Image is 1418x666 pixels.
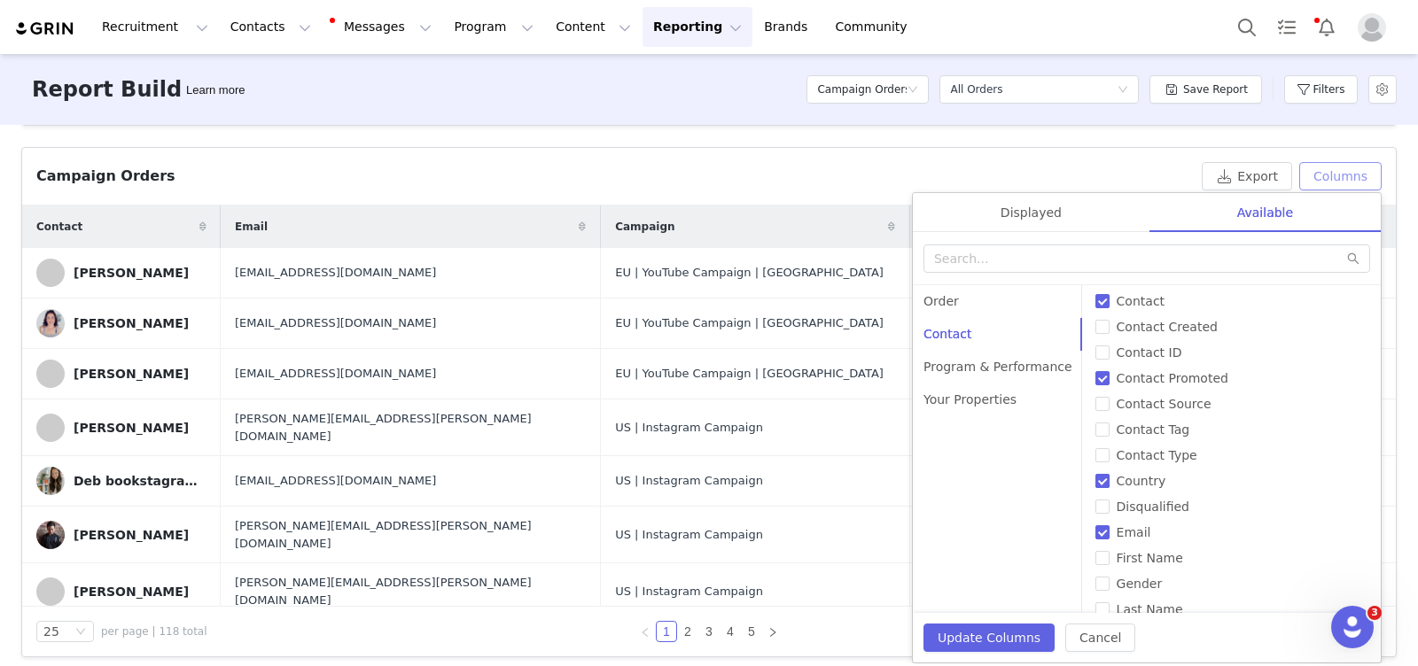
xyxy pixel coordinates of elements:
[1149,75,1262,104] button: Save Report
[615,314,895,332] div: EU | YouTube Campaign | UK
[825,7,926,47] a: Community
[235,472,436,490] span: [EMAIL_ADDRESS][DOMAIN_NAME]
[36,219,82,235] span: Contact
[21,147,1397,657] article: Campaign Orders
[235,410,586,445] span: [PERSON_NAME][EMAIL_ADDRESS][PERSON_NAME][DOMAIN_NAME]
[220,7,322,47] button: Contacts
[18,238,337,331] div: Recent messageProfile image for GRIN HelperI'm glad I could help! If you have any more questions ...
[913,351,1083,383] div: Program & Performance
[1110,345,1189,360] span: Contact ID
[32,74,206,105] h3: Report Builder
[817,76,907,103] h5: Campaign Orders
[183,81,248,99] div: Tooltip anchor
[74,421,189,435] div: [PERSON_NAME]
[36,374,297,392] div: AI Agent and team can help
[1267,7,1306,47] a: Tasks
[656,621,677,642] li: 1
[1110,551,1190,565] span: First Name
[908,84,918,97] i: icon: down
[74,316,189,330] div: [PERSON_NAME]
[1284,75,1358,104] button: Filters
[36,280,72,315] img: Profile image for GRIN Helper
[207,28,243,64] img: Profile image for Darlene
[74,528,189,542] div: [PERSON_NAME]
[1347,13,1404,42] button: Profile
[698,621,720,642] li: 3
[36,309,206,337] a: [PERSON_NAME]
[615,365,895,383] div: EU | YouTube Campaign | UK
[235,365,436,383] span: [EMAIL_ADDRESS][DOMAIN_NAME]
[1110,474,1173,488] span: Country
[14,20,76,37] img: grin logo
[1149,193,1381,233] div: Available
[18,340,337,407] div: Ask a questionAI Agent and team can help
[923,623,1055,652] button: Update Columns
[35,35,138,62] img: logo
[615,264,895,282] div: EU | YouTube Campaign | UK
[913,383,1083,416] div: Your Properties
[721,622,740,641] a: 4
[1110,294,1172,308] span: Contact
[923,244,1370,273] input: Search...
[235,314,436,332] span: [EMAIL_ADDRESS][DOMAIN_NAME]
[74,266,189,280] div: [PERSON_NAME]
[913,193,1149,233] div: Displayed
[36,253,318,272] div: Recent message
[36,467,65,495] img: 95bbab88-8279-4c28-8c13-5bfd496d6958--s.jpg
[1110,525,1158,539] span: Email
[36,521,206,549] a: [PERSON_NAME]
[615,526,895,544] div: US | Instagram Campaign
[635,621,656,642] li: Previous Page
[235,574,586,608] span: [PERSON_NAME][EMAIL_ADDRESS][PERSON_NAME][DOMAIN_NAME]
[1110,602,1190,616] span: Last Name
[101,623,207,639] span: per page | 118 total
[35,186,319,216] p: How can we help?
[79,281,864,295] span: I'm glad I could help! If you have any more questions or need further assistance with GRIN, just ...
[236,547,297,560] span: Messages
[1347,252,1360,265] i: icon: search
[235,219,268,235] span: Email
[1202,162,1292,190] button: Export
[36,577,206,606] a: [PERSON_NAME]
[74,474,206,488] div: Deb bookstagram✨
[1110,499,1196,514] span: Disqualified
[19,265,336,330] div: Profile image for GRIN HelperI'm glad I could help! If you have any more questions or need furthe...
[235,517,586,552] span: [PERSON_NAME][EMAIL_ADDRESS][PERSON_NAME][DOMAIN_NAME]
[742,622,761,641] a: 5
[241,28,277,64] img: Profile image for Marie
[1110,371,1235,385] span: Contact Promoted
[913,285,1083,318] div: Order
[35,126,319,186] p: Hi [PERSON_NAME] 👋
[677,621,698,642] li: 2
[159,298,208,316] div: • [DATE]
[177,503,354,574] button: Messages
[657,622,676,641] a: 1
[43,622,59,641] div: 25
[36,259,206,287] a: [PERSON_NAME]
[235,264,436,282] span: [EMAIL_ADDRESS][DOMAIN_NAME]
[36,521,65,549] img: a1341892-3e0c-4fa8-8e9e-f98825bff53b--s.jpg
[36,309,65,337] img: ef605c90-b28c-4e9d-a419-7656af70334a.jpg
[305,28,337,60] div: Close
[74,585,189,599] div: [PERSON_NAME]
[640,627,651,638] i: icon: left
[36,166,175,187] div: Campaign Orders
[615,419,895,437] div: US | Instagram Campaign
[1358,13,1386,42] img: placeholder-profile.jpg
[720,621,741,642] li: 4
[1065,623,1135,652] button: Cancel
[443,7,544,47] button: Program
[741,621,762,642] li: 5
[36,355,297,374] div: Ask a question
[753,7,823,47] a: Brands
[615,583,895,600] div: US | Instagram Campaign
[762,621,783,642] li: Next Page
[174,28,209,64] img: Profile image for Chriscely
[1331,606,1374,648] iframe: Intercom live chat
[36,414,206,442] a: [PERSON_NAME]
[36,360,206,388] a: [PERSON_NAME]
[91,7,219,47] button: Recruitment
[1110,320,1225,334] span: Contact Created
[913,318,1083,351] div: Contact
[74,367,189,381] div: [PERSON_NAME]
